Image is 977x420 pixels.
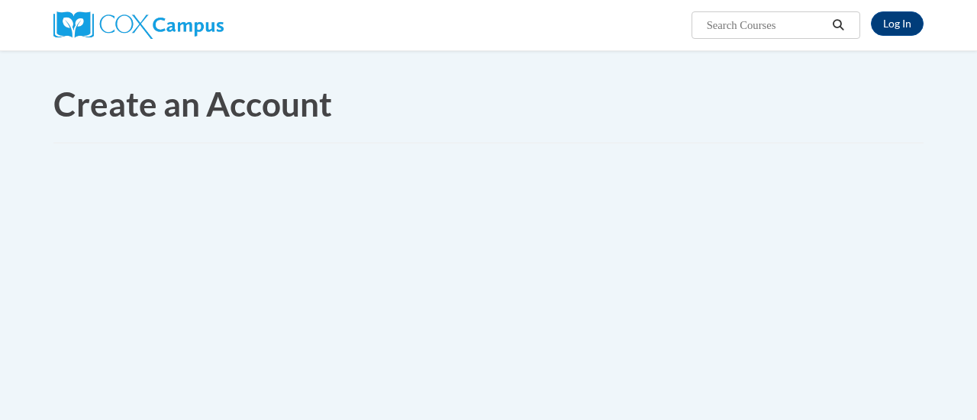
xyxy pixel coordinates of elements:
[827,16,850,34] button: Search
[53,18,224,30] a: Cox Campus
[53,84,332,123] span: Create an Account
[832,20,846,31] i: 
[53,11,224,39] img: Cox Campus
[871,11,924,36] a: Log In
[705,16,827,34] input: Search Courses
